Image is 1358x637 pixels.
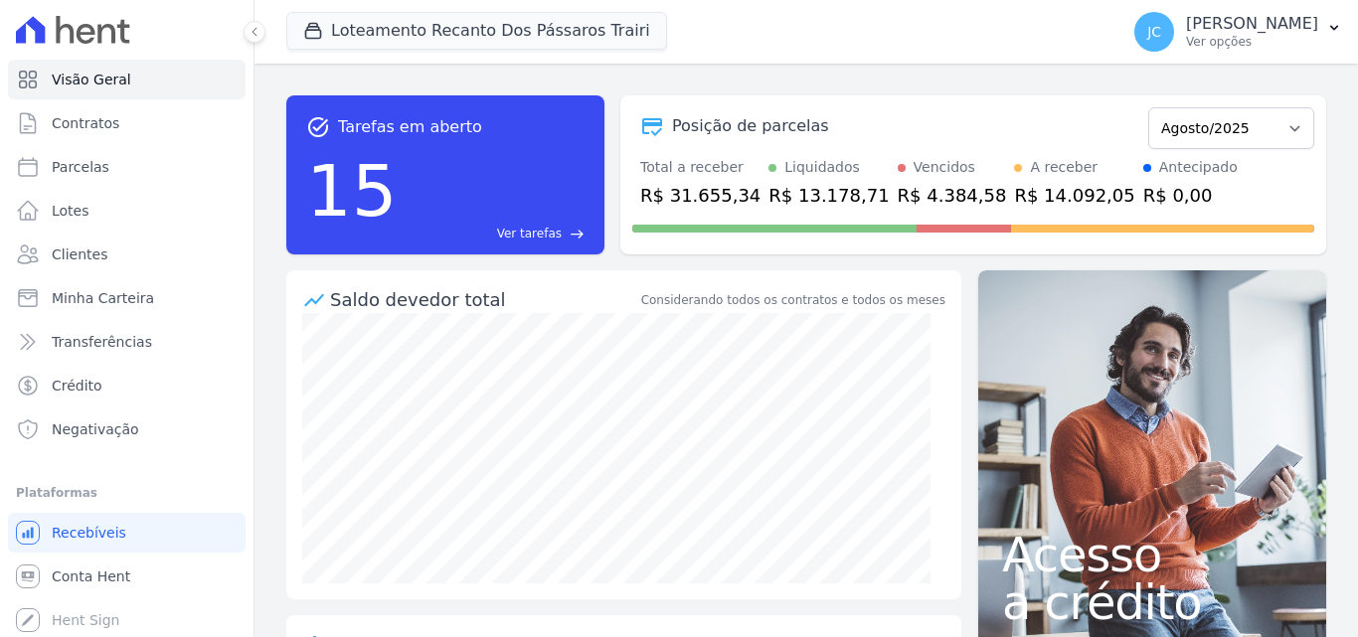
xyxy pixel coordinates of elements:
[52,376,102,396] span: Crédito
[52,288,154,308] span: Minha Carteira
[1143,182,1238,209] div: R$ 0,00
[52,70,131,89] span: Visão Geral
[1159,157,1238,178] div: Antecipado
[497,225,562,242] span: Ver tarefas
[306,139,398,242] div: 15
[1014,182,1134,209] div: R$ 14.092,05
[330,286,637,313] div: Saldo devedor total
[8,147,246,187] a: Parcelas
[640,182,761,209] div: R$ 31.655,34
[570,227,585,241] span: east
[8,366,246,405] a: Crédito
[8,322,246,362] a: Transferências
[16,481,238,505] div: Plataformas
[52,523,126,543] span: Recebíveis
[338,115,482,139] span: Tarefas em aberto
[52,566,130,586] span: Conta Hent
[784,157,860,178] div: Liquidados
[8,513,246,553] a: Recebíveis
[1002,578,1302,626] span: a crédito
[406,225,585,242] a: Ver tarefas east
[8,235,246,274] a: Clientes
[640,157,761,178] div: Total a receber
[52,157,109,177] span: Parcelas
[914,157,975,178] div: Vencidos
[8,191,246,231] a: Lotes
[8,278,246,318] a: Minha Carteira
[8,409,246,449] a: Negativação
[286,12,667,50] button: Loteamento Recanto Dos Pássaros Trairi
[1186,34,1318,50] p: Ver opções
[672,114,829,138] div: Posição de parcelas
[52,332,152,352] span: Transferências
[52,244,107,264] span: Clientes
[8,103,246,143] a: Contratos
[52,113,119,133] span: Contratos
[52,201,89,221] span: Lotes
[898,182,1007,209] div: R$ 4.384,58
[52,419,139,439] span: Negativação
[8,60,246,99] a: Visão Geral
[1030,157,1098,178] div: A receber
[1118,4,1358,60] button: JC [PERSON_NAME] Ver opções
[8,557,246,596] a: Conta Hent
[768,182,889,209] div: R$ 13.178,71
[641,291,945,309] div: Considerando todos os contratos e todos os meses
[306,115,330,139] span: task_alt
[1147,25,1161,39] span: JC
[1186,14,1318,34] p: [PERSON_NAME]
[1002,531,1302,578] span: Acesso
